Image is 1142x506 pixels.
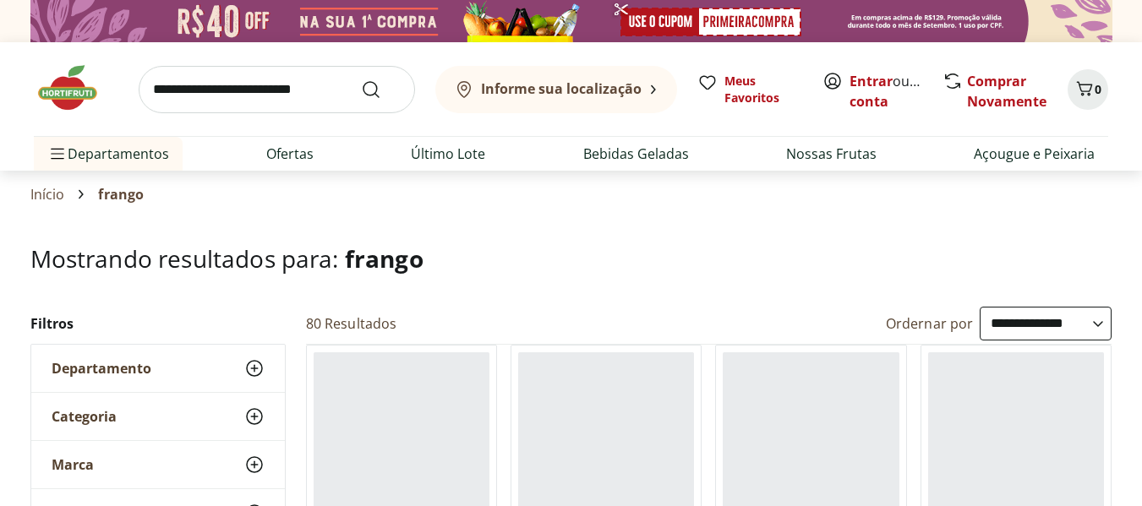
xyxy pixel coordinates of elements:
[266,144,314,164] a: Ofertas
[47,133,169,174] span: Departamentos
[30,245,1112,272] h1: Mostrando resultados para:
[697,73,802,106] a: Meus Favoritos
[1095,81,1101,97] span: 0
[361,79,402,100] button: Submit Search
[850,72,943,111] a: Criar conta
[52,456,94,473] span: Marca
[98,187,144,202] span: frango
[31,441,285,488] button: Marca
[306,314,397,333] h2: 80 Resultados
[850,71,925,112] span: ou
[52,360,151,377] span: Departamento
[31,345,285,392] button: Departamento
[886,314,974,333] label: Ordernar por
[481,79,642,98] b: Informe sua localização
[1068,69,1108,110] button: Carrinho
[850,72,893,90] a: Entrar
[30,307,286,340] h2: Filtros
[786,144,877,164] a: Nossas Frutas
[139,66,415,113] input: search
[974,144,1095,164] a: Açougue e Peixaria
[34,63,118,113] img: Hortifruti
[967,72,1046,111] a: Comprar Novamente
[31,393,285,440] button: Categoria
[30,187,65,202] a: Início
[411,144,485,164] a: Último Lote
[52,408,117,425] span: Categoria
[47,133,68,174] button: Menu
[435,66,677,113] button: Informe sua localização
[724,73,802,106] span: Meus Favoritos
[583,144,689,164] a: Bebidas Geladas
[345,242,423,275] span: frango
